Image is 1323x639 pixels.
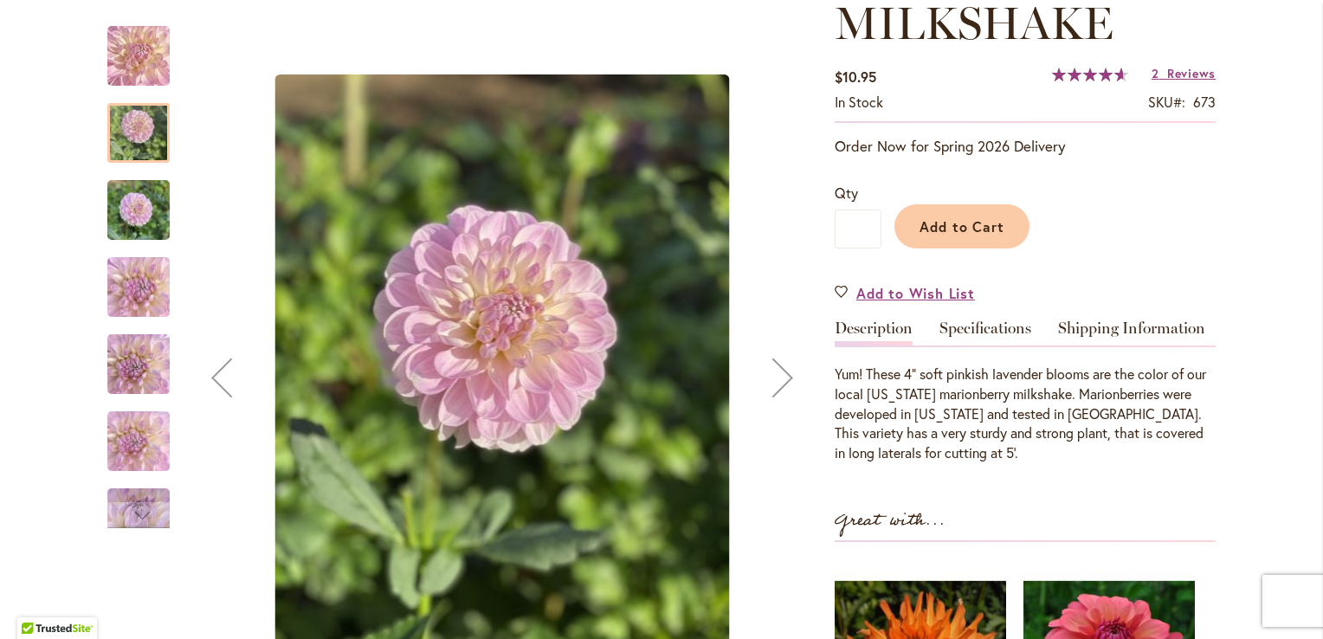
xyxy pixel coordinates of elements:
button: Add to Cart [894,204,1029,248]
div: MARIONBERRY MILKSHAKE [107,317,187,394]
a: 2 Reviews [1152,65,1216,81]
img: MARIONBERRY MILKSHAKE [76,252,201,322]
div: MARIONBERRY MILKSHAKE [107,240,187,317]
div: Detailed Product Info [835,320,1216,463]
strong: Great with... [835,507,945,535]
span: In stock [835,93,883,111]
p: Order Now for Spring 2026 Delivery [835,136,1216,157]
strong: SKU [1148,93,1185,111]
span: Add to Cart [920,217,1005,236]
span: 2 [1152,65,1159,81]
p: Yum! These 4" soft pinkish lavender blooms are the color of our local [US_STATE] marionberry milk... [835,365,1216,463]
div: 673 [1193,93,1216,113]
img: MARIONBERRY MILKSHAKE [107,169,170,252]
span: Reviews [1167,65,1216,81]
iframe: Launch Accessibility Center [13,578,61,626]
div: Next [107,502,170,528]
span: $10.95 [835,68,876,86]
div: MARIONBERRY MILKSHAKE [107,86,187,163]
div: MARIONBERRY MILKSHAKE [107,163,187,240]
a: Add to Wish List [835,283,975,303]
img: MARIONBERRY MILKSHAKE [107,386,170,496]
a: Specifications [939,320,1031,345]
div: MARIONBERRY MILKSHAKE [107,471,170,548]
img: MARIONBERRY MILKSHAKE [107,323,170,406]
span: Add to Wish List [856,283,975,303]
div: MARIONBERRY MILKSHAKE [107,394,187,471]
div: 93% [1052,68,1128,81]
div: MARIONBERRY MILKSHAKE [107,9,187,86]
a: Shipping Information [1058,320,1205,345]
a: Description [835,320,913,345]
div: Availability [835,93,883,113]
span: Qty [835,184,858,202]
